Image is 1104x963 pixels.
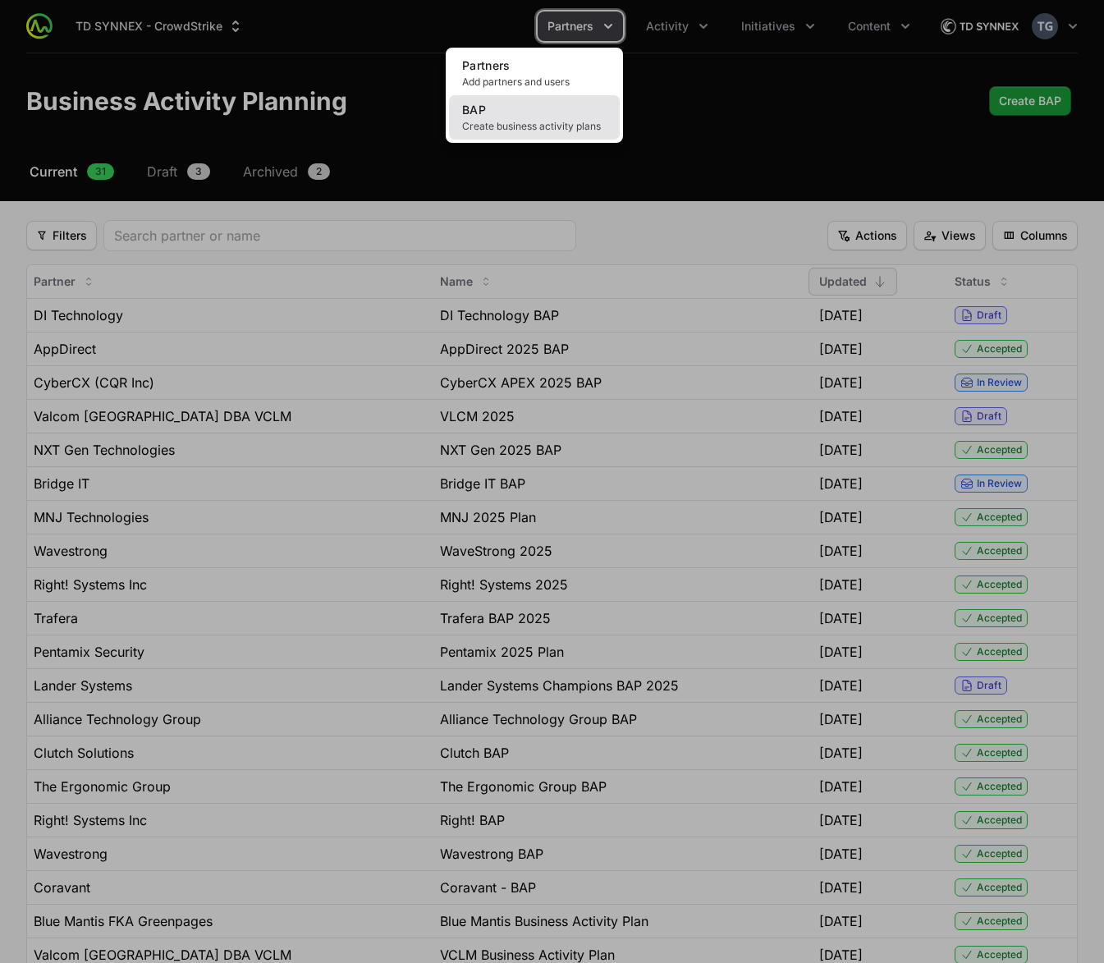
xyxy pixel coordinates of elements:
div: Partners menu [538,11,623,41]
span: Partners [462,58,511,72]
div: Main navigation [53,11,920,41]
span: Create business activity plans [462,120,607,133]
span: Add partners and users [462,76,607,89]
a: PartnersAdd partners and users [449,51,620,95]
a: BAPCreate business activity plans [449,95,620,140]
span: BAP [462,103,486,117]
